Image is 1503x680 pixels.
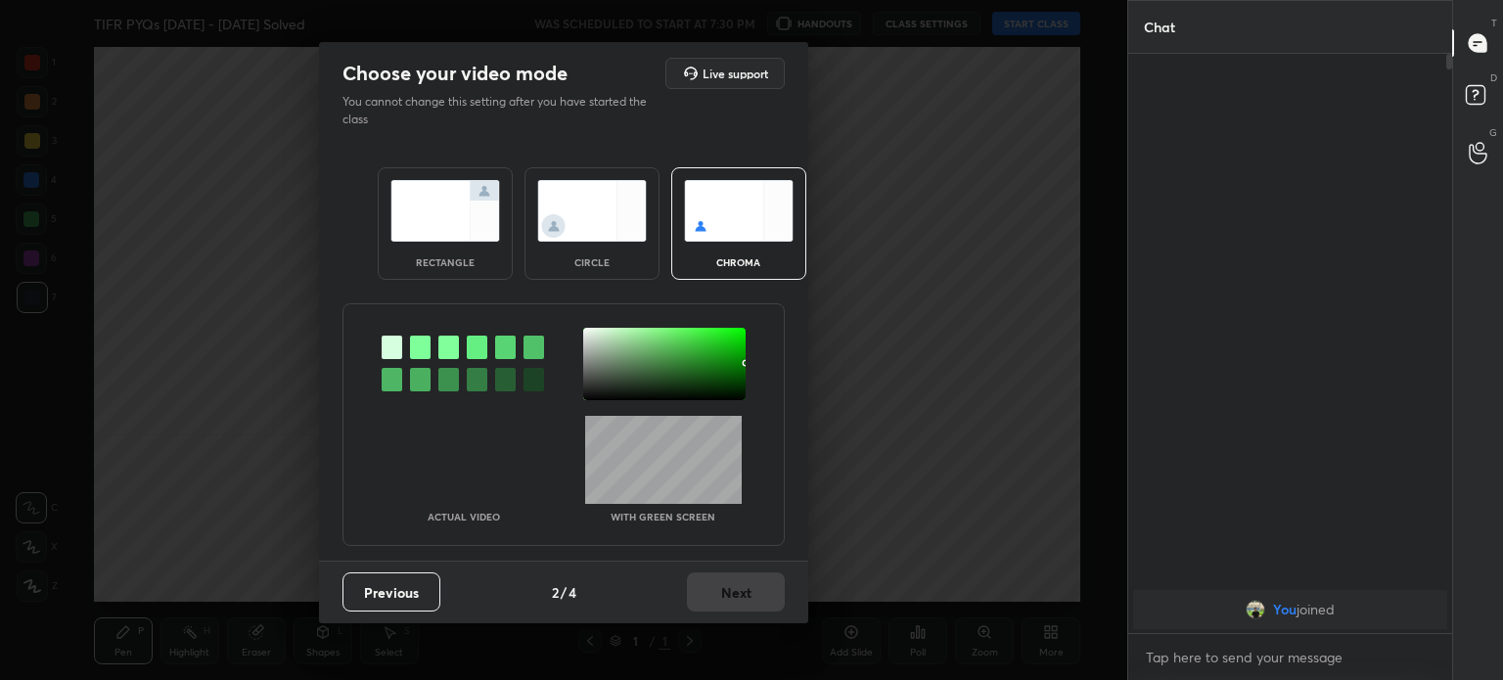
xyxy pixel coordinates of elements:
div: grid [1128,586,1452,633]
p: You cannot change this setting after you have started the class [342,93,660,128]
button: Previous [342,572,440,612]
img: 2782fdca8abe4be7a832ca4e3fcd32a4.jpg [1246,600,1265,619]
span: joined [1297,602,1335,617]
div: chroma [700,257,778,267]
p: With green screen [611,512,715,521]
h5: Live support [703,68,768,79]
div: rectangle [406,257,484,267]
img: normalScreenIcon.ae25ed63.svg [390,180,500,242]
p: Chat [1128,1,1191,53]
p: T [1491,16,1497,30]
div: circle [553,257,631,267]
h4: 4 [569,582,576,603]
span: You [1273,602,1297,617]
img: circleScreenIcon.acc0effb.svg [537,180,647,242]
p: Actual Video [428,512,500,521]
img: chromaScreenIcon.c19ab0a0.svg [684,180,794,242]
p: G [1489,125,1497,140]
h4: 2 [552,582,559,603]
p: D [1490,70,1497,85]
h2: Choose your video mode [342,61,568,86]
h4: / [561,582,567,603]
